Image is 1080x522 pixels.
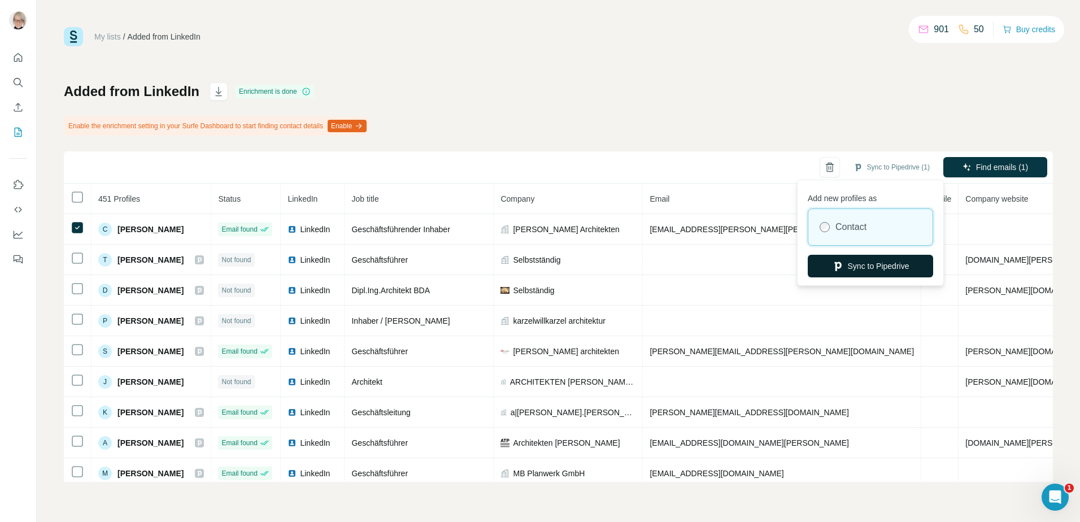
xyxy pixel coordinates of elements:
img: LinkedIn logo [288,408,297,417]
img: LinkedIn logo [288,438,297,447]
button: Feedback [9,249,27,269]
span: Not found [221,316,251,326]
span: [PERSON_NAME] [117,376,184,388]
span: Email found [221,224,257,234]
button: Enrich CSV [9,97,27,118]
span: Selbstständig [513,254,560,266]
span: Job title [351,194,378,203]
span: [PERSON_NAME] Architekten [513,224,619,235]
span: [PERSON_NAME] [117,224,184,235]
span: [EMAIL_ADDRESS][PERSON_NAME][PERSON_NAME][DOMAIN_NAME] [650,225,914,234]
div: Added from LinkedIn [128,31,201,42]
button: Search [9,72,27,93]
span: [PERSON_NAME][EMAIL_ADDRESS][DOMAIN_NAME] [650,408,848,417]
div: M [98,467,112,480]
span: a|[PERSON_NAME].[PERSON_NAME] architekten [511,407,636,418]
span: Not found [221,255,251,265]
div: T [98,253,112,267]
span: Email found [221,346,257,356]
div: Enable the enrichment setting in your Surfe Dashboard to start finding contact details [64,116,369,136]
span: [PERSON_NAME] [117,285,184,296]
span: Geschäftsführer [351,347,408,356]
img: LinkedIn logo [288,225,297,234]
span: Find emails (1) [976,162,1029,173]
span: Status [218,194,241,203]
span: [PERSON_NAME][EMAIL_ADDRESS][PERSON_NAME][DOMAIN_NAME] [650,347,914,356]
button: Sync to Pipedrive (1) [846,159,938,176]
span: karzelwillkarzel architektur [513,315,605,327]
span: 1 [1065,484,1074,493]
button: Sync to Pipedrive [808,255,933,277]
span: Dipl.Ing.Architekt BDA [351,286,430,295]
span: Email [650,194,669,203]
span: Not found [221,285,251,295]
span: [PERSON_NAME] [117,437,184,449]
span: [PERSON_NAME] [117,407,184,418]
img: company-logo [500,287,509,294]
span: Inhaber / [PERSON_NAME] [351,316,450,325]
button: Use Surfe API [9,199,27,220]
span: Geschäftsführer [351,438,408,447]
p: 901 [934,23,949,36]
img: LinkedIn logo [288,347,297,356]
span: ARCHITEKTEN [PERSON_NAME] + [PERSON_NAME] [510,376,636,388]
img: company-logo [500,347,509,356]
button: Quick start [9,47,27,68]
span: Geschäftsführender Inhaber [351,225,450,234]
img: LinkedIn logo [288,286,297,295]
span: Company [500,194,534,203]
div: C [98,223,112,236]
span: [PERSON_NAME] [117,468,184,479]
img: LinkedIn logo [288,316,297,325]
div: S [98,345,112,358]
span: Architekten [PERSON_NAME] [513,437,620,449]
span: Email found [221,438,257,448]
span: [PERSON_NAME] [117,254,184,266]
span: LinkedIn [300,315,330,327]
span: [PERSON_NAME] [117,346,184,357]
span: Company website [965,194,1028,203]
div: P [98,314,112,328]
img: Avatar [9,11,27,29]
span: [PERSON_NAME] architekten [513,346,619,357]
span: LinkedIn [300,468,330,479]
button: Enable [328,120,367,132]
span: [EMAIL_ADDRESS][DOMAIN_NAME][PERSON_NAME] [650,438,848,447]
button: Dashboard [9,224,27,245]
span: LinkedIn [300,437,330,449]
img: LinkedIn logo [288,377,297,386]
div: Enrichment is done [236,85,314,98]
span: LinkedIn [300,254,330,266]
li: / [123,31,125,42]
span: [EMAIL_ADDRESS][DOMAIN_NAME] [650,469,783,478]
span: Selbständig [513,285,554,296]
span: LinkedIn [300,285,330,296]
label: Contact [835,220,866,234]
span: Geschäftsführer [351,469,408,478]
span: Email found [221,468,257,478]
span: Geschäftsleitung [351,408,410,417]
div: K [98,406,112,419]
h1: Added from LinkedIn [64,82,199,101]
div: J [98,375,112,389]
span: LinkedIn [288,194,317,203]
button: Find emails (1) [943,157,1047,177]
p: Add new profiles as [808,188,933,204]
span: LinkedIn [300,346,330,357]
button: My lists [9,122,27,142]
span: MB Planwerk GmbH [513,468,585,479]
a: My lists [94,32,121,41]
span: LinkedIn [300,407,330,418]
div: D [98,284,112,297]
div: A [98,436,112,450]
button: Buy credits [1003,21,1055,37]
img: company-logo [500,438,509,447]
span: Geschäftsführer [351,255,408,264]
button: Use Surfe on LinkedIn [9,175,27,195]
span: 451 Profiles [98,194,140,203]
img: LinkedIn logo [288,469,297,478]
span: Architekt [351,377,382,386]
span: LinkedIn [300,224,330,235]
span: Email found [221,407,257,417]
span: [PERSON_NAME] [117,315,184,327]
